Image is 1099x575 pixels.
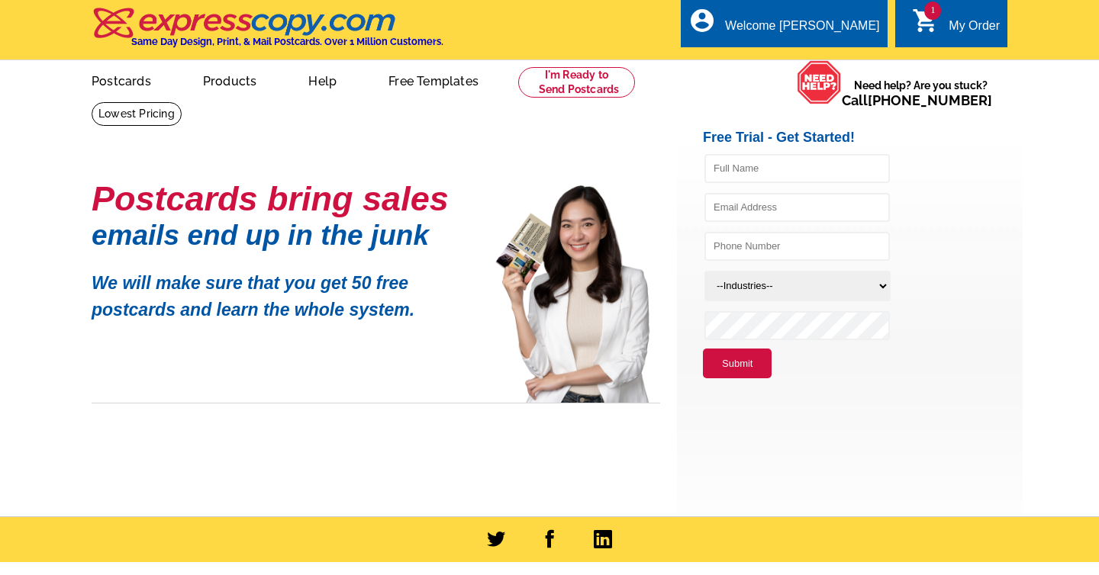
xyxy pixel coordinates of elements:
[92,227,473,243] h1: emails end up in the junk
[364,62,503,98] a: Free Templates
[797,60,842,104] img: help
[703,349,772,379] button: Submit
[284,62,361,98] a: Help
[794,220,1099,575] iframe: LiveChat chat widget
[704,193,890,222] input: Email Address
[842,78,1000,108] span: Need help? Are you stuck?
[131,36,443,47] h4: Same Day Design, Print, & Mail Postcards. Over 1 Million Customers.
[179,62,282,98] a: Products
[688,7,716,34] i: account_circle
[725,19,879,40] div: Welcome [PERSON_NAME]
[842,92,992,108] span: Call
[92,259,473,323] p: We will make sure that you get 50 free postcards and learn the whole system.
[912,7,939,34] i: shopping_cart
[924,2,941,20] span: 1
[92,185,473,212] h1: Postcards bring sales
[949,19,1000,40] div: My Order
[868,92,992,108] a: [PHONE_NUMBER]
[704,232,890,261] input: Phone Number
[703,130,1023,146] h2: Free Trial - Get Started!
[704,154,890,183] input: Full Name
[92,18,443,47] a: Same Day Design, Print, & Mail Postcards. Over 1 Million Customers.
[67,62,176,98] a: Postcards
[912,17,1000,36] a: 1 shopping_cart My Order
